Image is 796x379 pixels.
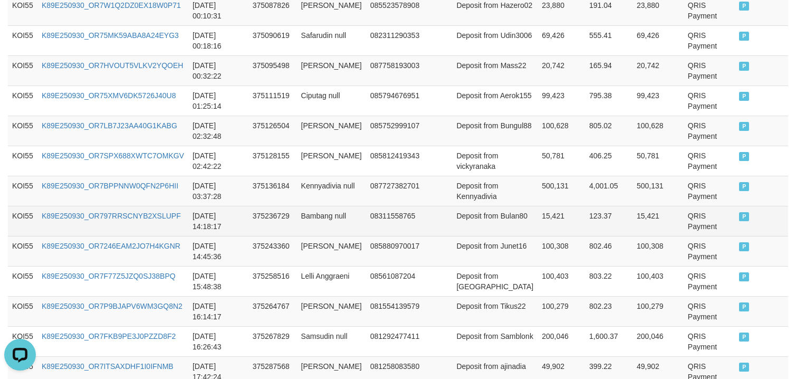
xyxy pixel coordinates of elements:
td: 50,781 [538,146,585,176]
td: 795.38 [585,86,632,116]
td: 803.22 [585,266,632,296]
span: PAID [739,242,750,251]
td: 15,421 [632,206,684,236]
td: [DATE] 16:14:17 [188,296,248,326]
td: 100,403 [632,266,684,296]
td: [PERSON_NAME] [297,296,366,326]
td: Deposit from [GEOGRAPHIC_DATA] [452,266,538,296]
td: KOI55 [8,296,37,326]
td: 20,742 [632,55,684,86]
td: 123.37 [585,206,632,236]
td: 375126504 [248,116,297,146]
td: 100,403 [538,266,585,296]
td: 802.23 [585,296,632,326]
td: 20,742 [538,55,585,86]
td: KOI55 [8,25,37,55]
td: Ciputag null [297,86,366,116]
td: [DATE] 02:32:48 [188,116,248,146]
td: Lelli Anggraeni [297,266,366,296]
td: 08561087204 [366,266,424,296]
td: 100,308 [632,236,684,266]
td: [PERSON_NAME] [297,236,366,266]
td: 406.25 [585,146,632,176]
td: 805.02 [585,116,632,146]
td: 085794676951 [366,86,424,116]
td: [DATE] 00:32:22 [188,55,248,86]
td: 100,628 [538,116,585,146]
td: 50,781 [632,146,684,176]
td: 200,046 [632,326,684,356]
td: QRIS Payment [684,116,735,146]
td: 081554139579 [366,296,424,326]
td: 500,131 [538,176,585,206]
td: [DATE] 14:18:17 [188,206,248,236]
td: Deposit from Mass22 [452,55,538,86]
span: PAID [739,333,750,342]
span: PAID [739,212,750,221]
td: 69,426 [632,25,684,55]
td: Deposit from Udin3006 [452,25,538,55]
td: 555.41 [585,25,632,55]
td: QRIS Payment [684,176,735,206]
td: 081292477411 [366,326,424,356]
td: QRIS Payment [684,236,735,266]
a: K89E250930_OR7ITSAXDHF1I0IFNMB [42,362,174,371]
span: PAID [739,152,750,161]
td: KOI55 [8,266,37,296]
td: [PERSON_NAME] [297,55,366,86]
td: Deposit from vickyranaka [452,146,538,176]
td: [DATE] 00:18:16 [188,25,248,55]
td: Samsudin null [297,326,366,356]
td: 100,279 [632,296,684,326]
td: QRIS Payment [684,146,735,176]
td: 99,423 [538,86,585,116]
td: 375236729 [248,206,297,236]
td: KOI55 [8,236,37,266]
td: [DATE] 02:42:22 [188,146,248,176]
span: PAID [739,32,750,41]
td: 15,421 [538,206,585,236]
td: 08311558765 [366,206,424,236]
td: Deposit from Aerok155 [452,86,538,116]
span: PAID [739,92,750,101]
td: QRIS Payment [684,296,735,326]
td: KOI55 [8,55,37,86]
td: QRIS Payment [684,206,735,236]
td: 375111519 [248,86,297,116]
td: [DATE] 03:37:28 [188,176,248,206]
td: KOI55 [8,176,37,206]
td: Deposit from Junet16 [452,236,538,266]
a: K89E250930_OR7LB7J23AA40G1KABG [42,121,177,130]
td: KOI55 [8,86,37,116]
td: QRIS Payment [684,326,735,356]
td: Deposit from Kennyadivia [452,176,538,206]
a: K89E250930_OR7BPPNNW0QFN2P6HII [42,182,178,190]
td: Deposit from Samblonk [452,326,538,356]
td: 100,628 [632,116,684,146]
td: 69,426 [538,25,585,55]
span: PAID [739,2,750,11]
td: Deposit from Tikus22 [452,296,538,326]
span: PAID [739,363,750,372]
td: 1,600.37 [585,326,632,356]
td: Kennyadivia null [297,176,366,206]
td: Deposit from Bulan80 [452,206,538,236]
td: 99,423 [632,86,684,116]
td: [PERSON_NAME] [297,146,366,176]
td: 375128155 [248,146,297,176]
td: 375258516 [248,266,297,296]
a: K89E250930_OR75XMV6DK5726J40U8 [42,91,176,100]
td: 500,131 [632,176,684,206]
td: KOI55 [8,146,37,176]
td: 4,001.05 [585,176,632,206]
a: K89E250930_OR75MK59ABA8A24EYG3 [42,31,179,40]
td: Bambang null [297,206,366,236]
td: KOI55 [8,326,37,356]
td: Safarudin null [297,25,366,55]
td: QRIS Payment [684,25,735,55]
td: [DATE] 14:45:36 [188,236,248,266]
td: 165.94 [585,55,632,86]
a: K89E250930_OR7HVOUT5VLKV2YQOEH [42,61,183,70]
td: [PERSON_NAME] [297,116,366,146]
td: 082311290353 [366,25,424,55]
